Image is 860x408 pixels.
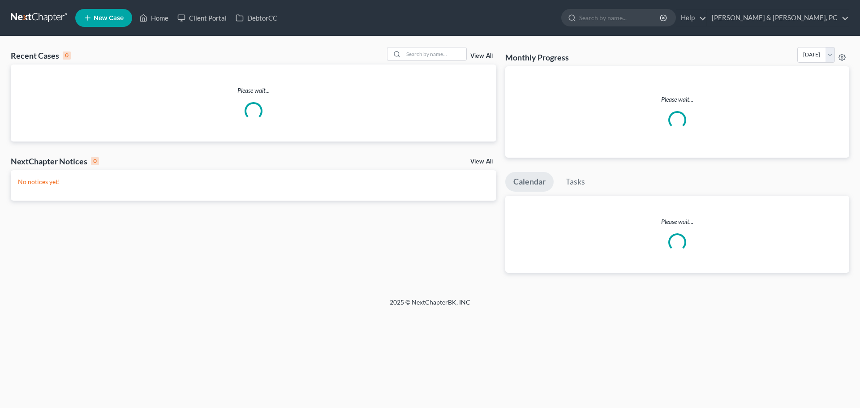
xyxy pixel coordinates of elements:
[135,10,173,26] a: Home
[505,172,554,192] a: Calendar
[404,47,466,60] input: Search by name...
[11,50,71,61] div: Recent Cases
[676,10,706,26] a: Help
[505,217,849,226] p: Please wait...
[707,10,849,26] a: [PERSON_NAME] & [PERSON_NAME], PC
[63,52,71,60] div: 0
[11,86,496,95] p: Please wait...
[505,52,569,63] h3: Monthly Progress
[470,53,493,59] a: View All
[11,156,99,167] div: NextChapter Notices
[173,10,231,26] a: Client Portal
[18,177,489,186] p: No notices yet!
[558,172,593,192] a: Tasks
[91,157,99,165] div: 0
[231,10,282,26] a: DebtorCC
[470,159,493,165] a: View All
[512,95,842,104] p: Please wait...
[175,298,685,314] div: 2025 © NextChapterBK, INC
[579,9,661,26] input: Search by name...
[94,15,124,21] span: New Case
